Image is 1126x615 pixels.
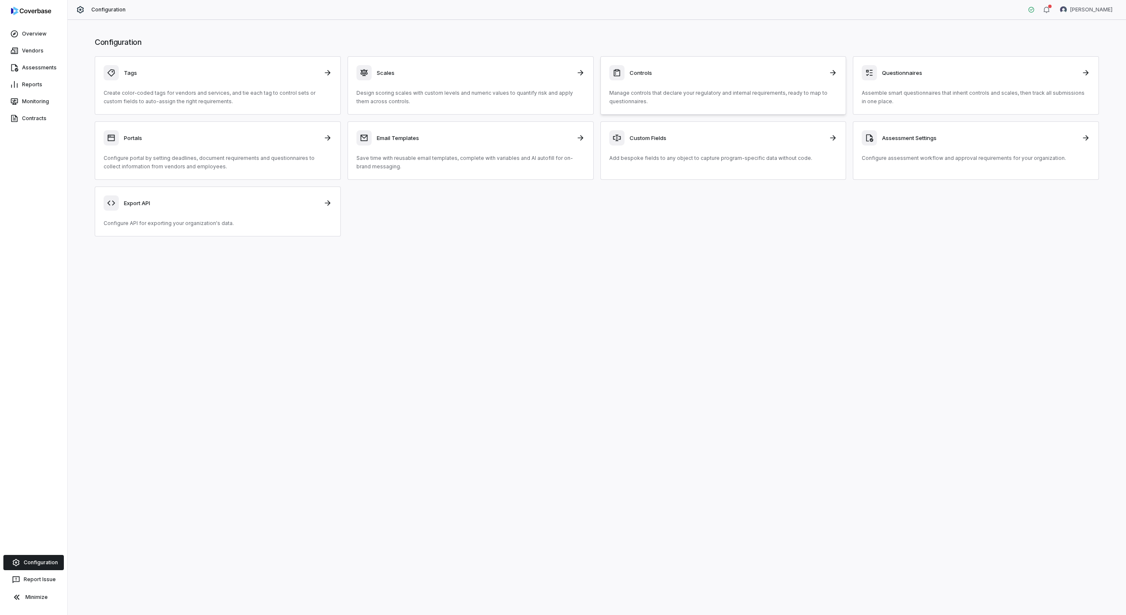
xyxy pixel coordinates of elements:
[882,134,1077,142] h3: Assessment Settings
[3,555,64,570] a: Configuration
[3,572,64,587] button: Report Issue
[882,69,1077,77] h3: Questionnaires
[91,6,126,13] span: Configuration
[2,111,66,126] a: Contracts
[1070,6,1112,13] span: [PERSON_NAME]
[853,121,1099,180] a: Assessment SettingsConfigure assessment workflow and approval requirements for your organization.
[1055,3,1118,16] button: Amanda Pettenati avatar[PERSON_NAME]
[95,37,1099,48] h1: Configuration
[356,154,585,171] p: Save time with reusable email templates, complete with variables and AI autofill for on-brand mes...
[2,77,66,92] a: Reports
[600,56,847,115] a: ControlsManage controls that declare your regulatory and internal requirements, ready to map to q...
[2,26,66,41] a: Overview
[95,187,341,236] a: Export APIConfigure API for exporting your organization's data.
[104,154,332,171] p: Configure portal by setting deadlines, document requirements and questionnaires to collect inform...
[104,219,332,228] p: Configure API for exporting your organization's data.
[95,121,341,180] a: PortalsConfigure portal by setting deadlines, document requirements and questionnaires to collect...
[2,94,66,109] a: Monitoring
[11,7,51,15] img: logo-D7KZi-bG.svg
[862,154,1090,162] p: Configure assessment workflow and approval requirements for your organization.
[2,43,66,58] a: Vendors
[124,134,318,142] h3: Portals
[609,89,838,106] p: Manage controls that declare your regulatory and internal requirements, ready to map to questionn...
[124,199,318,207] h3: Export API
[348,121,594,180] a: Email TemplatesSave time with reusable email templates, complete with variables and AI autofill f...
[377,69,571,77] h3: Scales
[3,589,64,606] button: Minimize
[609,154,838,162] p: Add bespoke fields to any object to capture program-specific data without code.
[2,60,66,75] a: Assessments
[124,69,318,77] h3: Tags
[348,56,594,115] a: ScalesDesign scoring scales with custom levels and numeric values to quantify risk and apply them...
[1060,6,1067,13] img: Amanda Pettenati avatar
[853,56,1099,115] a: QuestionnairesAssemble smart questionnaires that inherit controls and scales, then track all subm...
[104,89,332,106] p: Create color-coded tags for vendors and services, and tie each tag to control sets or custom fiel...
[95,56,341,115] a: TagsCreate color-coded tags for vendors and services, and tie each tag to control sets or custom ...
[862,89,1090,106] p: Assemble smart questionnaires that inherit controls and scales, then track all submissions in one...
[630,69,824,77] h3: Controls
[600,121,847,180] a: Custom FieldsAdd bespoke fields to any object to capture program-specific data without code.
[356,89,585,106] p: Design scoring scales with custom levels and numeric values to quantify risk and apply them acros...
[377,134,571,142] h3: Email Templates
[630,134,824,142] h3: Custom Fields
